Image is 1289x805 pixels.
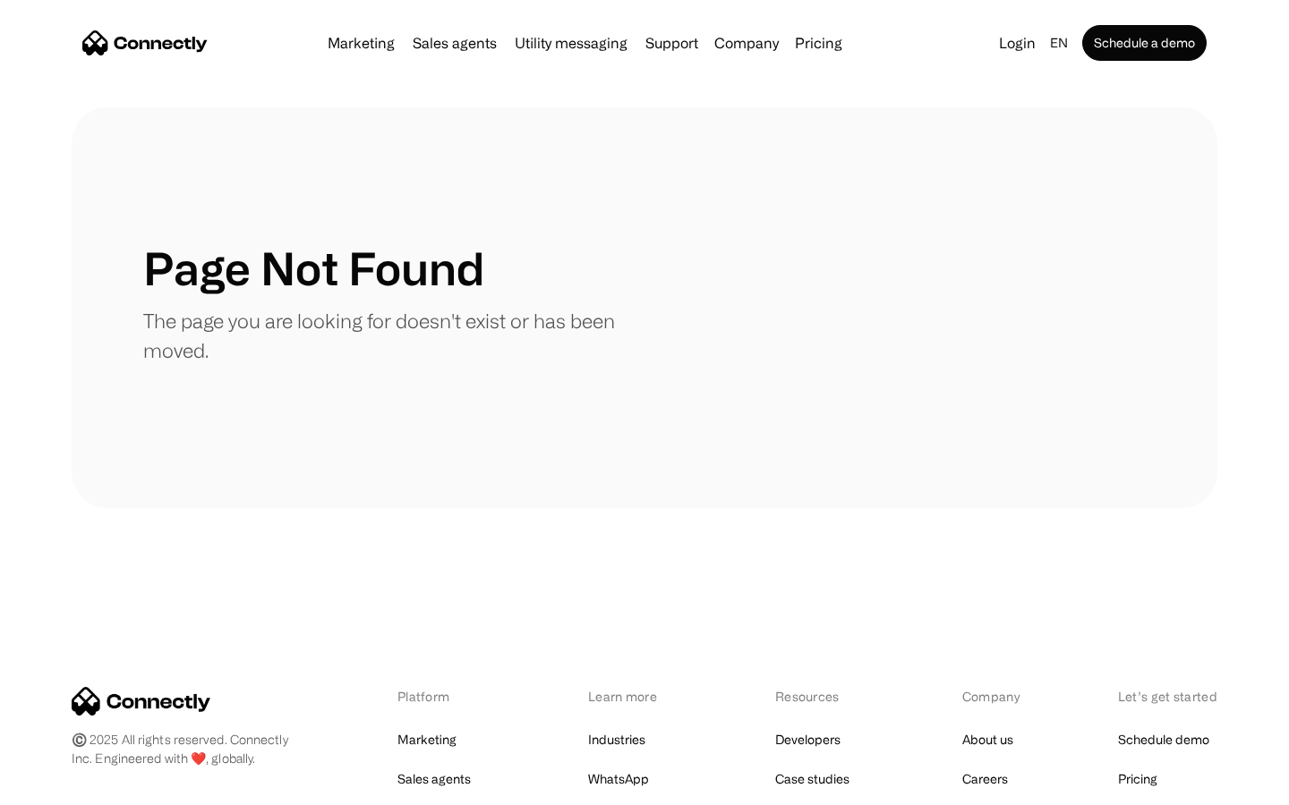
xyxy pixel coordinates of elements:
[775,727,841,752] a: Developers
[397,727,457,752] a: Marketing
[962,727,1013,752] a: About us
[405,36,504,50] a: Sales agents
[82,30,208,56] a: home
[962,767,1008,792] a: Careers
[588,767,649,792] a: WhatsApp
[962,687,1025,706] div: Company
[508,36,635,50] a: Utility messaging
[714,30,779,55] div: Company
[1050,30,1068,55] div: en
[320,36,402,50] a: Marketing
[143,306,644,365] p: The page you are looking for doesn't exist or has been moved.
[1082,25,1207,61] a: Schedule a demo
[992,30,1043,55] a: Login
[1043,30,1079,55] div: en
[1118,687,1217,706] div: Let’s get started
[36,774,107,799] ul: Language list
[1118,727,1209,752] a: Schedule demo
[397,767,471,792] a: Sales agents
[588,727,645,752] a: Industries
[638,36,705,50] a: Support
[1118,767,1157,792] a: Pricing
[588,687,682,706] div: Learn more
[143,241,484,295] h1: Page Not Found
[775,687,869,706] div: Resources
[788,36,849,50] a: Pricing
[709,30,784,55] div: Company
[18,772,107,799] aside: Language selected: English
[397,687,495,706] div: Platform
[775,767,849,792] a: Case studies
